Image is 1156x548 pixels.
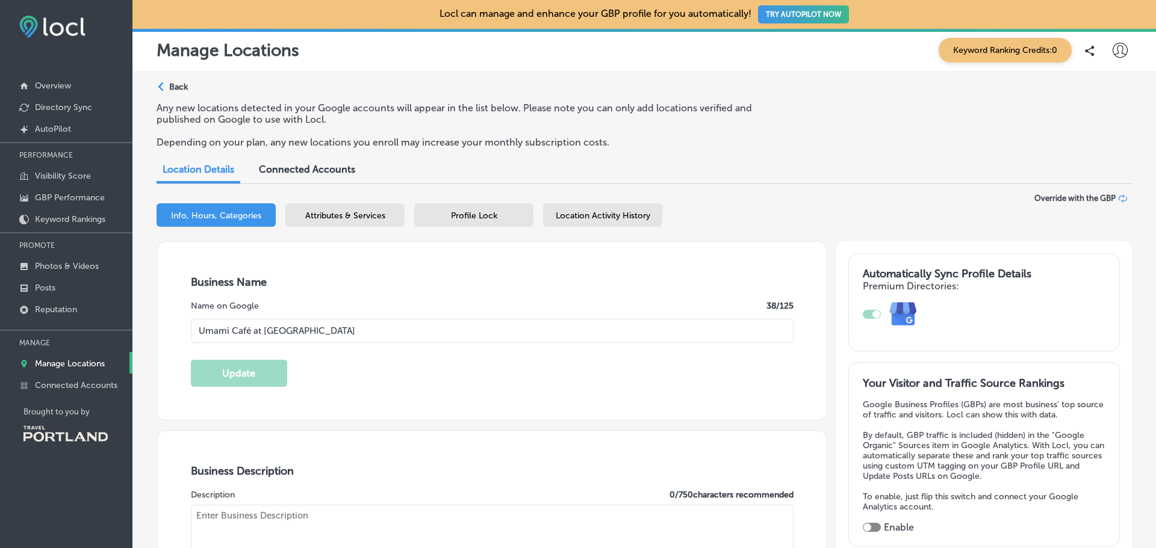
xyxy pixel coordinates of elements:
p: Manage Locations [35,359,105,369]
label: 38 /125 [766,301,794,311]
span: Location Activity History [556,211,650,221]
label: Name on Google [191,301,259,311]
span: Override with the GBP [1034,194,1116,203]
p: Visibility Score [35,171,91,181]
span: Connected Accounts [259,164,355,175]
img: fda3e92497d09a02dc62c9cd864e3231.png [19,16,85,38]
h4: Premium Directories: [863,280,1106,292]
p: AutoPilot [35,124,71,134]
h3: Business Description [191,464,794,478]
img: Travel Portland [23,426,108,442]
p: Any new locations detected in your Google accounts will appear in the list below. Please note you... [157,102,791,125]
p: Overview [35,81,71,91]
p: Brought to you by [23,407,132,416]
p: To enable, just flip this switch and connect your Google Analytics account. [863,491,1106,512]
span: Info, Hours, Categories [171,211,261,221]
p: Manage Locations [157,40,299,60]
p: Back [169,82,188,92]
label: Description [191,490,235,500]
img: e7ababfa220611ac49bdb491a11684a6.png [881,292,926,337]
span: Attributes & Services [305,211,385,221]
button: TRY AUTOPILOT NOW [758,5,849,23]
label: Enable [884,522,914,533]
span: Location Details [163,164,234,175]
p: Depending on your plan, any new locations you enroll may increase your monthly subscription costs. [157,137,791,148]
span: Keyword Ranking Credits: 0 [939,38,1072,63]
p: Reputation [35,304,77,315]
button: Update [191,360,287,387]
p: Keyword Rankings [35,214,105,224]
p: GBP Performance [35,192,105,203]
h3: Business Name [191,276,794,289]
p: Posts [35,283,55,293]
h3: Your Visitor and Traffic Source Rankings [863,377,1106,390]
label: 0 / 750 characters recommended [670,490,794,500]
p: By default, GBP traffic is included (hidden) in the "Google Organic" Sources item in Google Analy... [863,430,1106,481]
span: Profile Lock [451,211,497,221]
p: Google Business Profiles (GBPs) are most business' top source of traffic and visitors. Locl can s... [863,399,1106,420]
input: Enter Location Name [191,319,794,343]
h3: Automatically Sync Profile Details [863,267,1106,280]
p: Photos & Videos [35,261,99,271]
p: Connected Accounts [35,380,117,390]
p: Directory Sync [35,102,92,112]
